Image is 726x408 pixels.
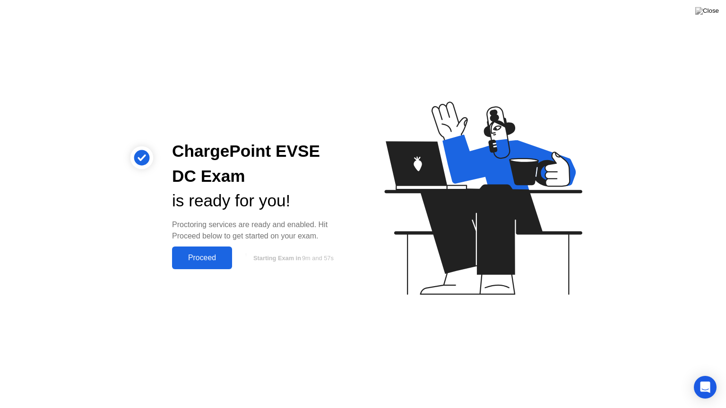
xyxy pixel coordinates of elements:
div: is ready for you! [172,188,348,213]
button: Starting Exam in9m and 57s [237,249,348,267]
button: Proceed [172,246,232,269]
div: Proctoring services are ready and enabled. Hit Proceed below to get started on your exam. [172,219,348,242]
div: ChargePoint EVSE DC Exam [172,139,348,189]
div: Open Intercom Messenger [694,376,717,399]
span: 9m and 57s [302,255,334,262]
div: Proceed [175,254,229,262]
img: Close [695,7,719,15]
